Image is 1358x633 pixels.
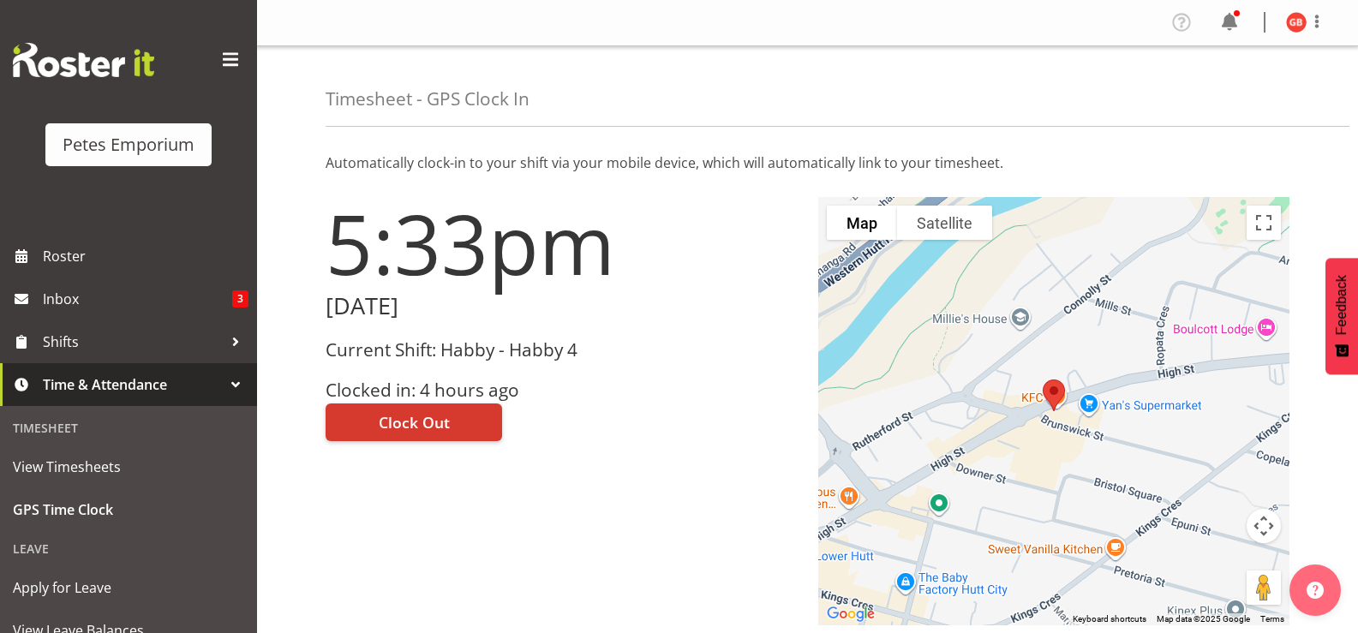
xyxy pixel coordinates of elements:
span: Time & Attendance [43,372,223,397]
h4: Timesheet - GPS Clock In [326,89,529,109]
span: GPS Time Clock [13,497,244,523]
a: GPS Time Clock [4,488,253,531]
h2: [DATE] [326,293,798,319]
img: help-xxl-2.png [1307,582,1324,599]
span: Apply for Leave [13,575,244,600]
button: Keyboard shortcuts [1073,613,1146,625]
div: Leave [4,531,253,566]
img: Google [823,603,879,625]
a: Open this area in Google Maps (opens a new window) [823,603,879,625]
h3: Current Shift: Habby - Habby 4 [326,340,798,360]
button: Show street map [827,206,897,240]
span: Roster [43,243,248,269]
h3: Clocked in: 4 hours ago [326,380,798,400]
button: Clock Out [326,403,502,441]
div: Timesheet [4,410,253,445]
button: Map camera controls [1247,509,1281,543]
span: Inbox [43,286,232,312]
span: 3 [232,290,248,308]
button: Feedback - Show survey [1325,258,1358,374]
span: Map data ©2025 Google [1157,614,1250,624]
button: Drag Pegman onto the map to open Street View [1247,570,1281,605]
a: View Timesheets [4,445,253,488]
img: Rosterit website logo [13,43,154,77]
div: Petes Emporium [63,132,194,158]
button: Toggle fullscreen view [1247,206,1281,240]
p: Automatically clock-in to your shift via your mobile device, which will automatically link to you... [326,152,1289,173]
span: Clock Out [379,411,450,433]
span: Feedback [1334,275,1349,335]
button: Show satellite imagery [897,206,992,240]
a: Terms (opens in new tab) [1260,614,1284,624]
h1: 5:33pm [326,197,798,290]
a: Apply for Leave [4,566,253,609]
img: gillian-byford11184.jpg [1286,12,1307,33]
span: View Timesheets [13,454,244,480]
span: Shifts [43,329,223,355]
